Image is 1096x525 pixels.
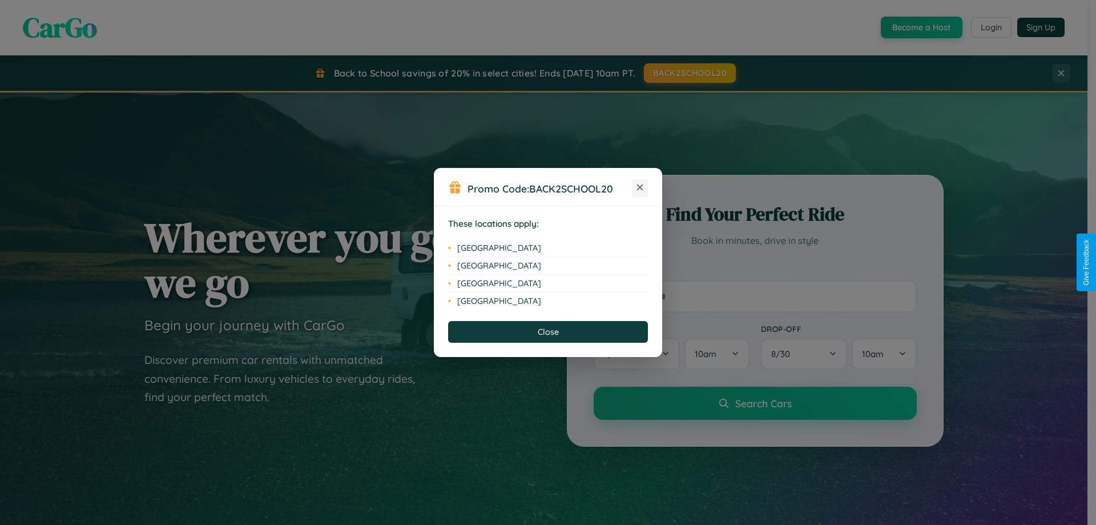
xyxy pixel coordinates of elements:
h3: Promo Code: [468,182,632,195]
li: [GEOGRAPHIC_DATA] [448,239,648,257]
li: [GEOGRAPHIC_DATA] [448,275,648,292]
button: Close [448,321,648,343]
strong: These locations apply: [448,218,539,229]
div: Give Feedback [1082,239,1090,286]
li: [GEOGRAPHIC_DATA] [448,257,648,275]
li: [GEOGRAPHIC_DATA] [448,292,648,310]
b: BACK2SCHOOL20 [529,182,613,195]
